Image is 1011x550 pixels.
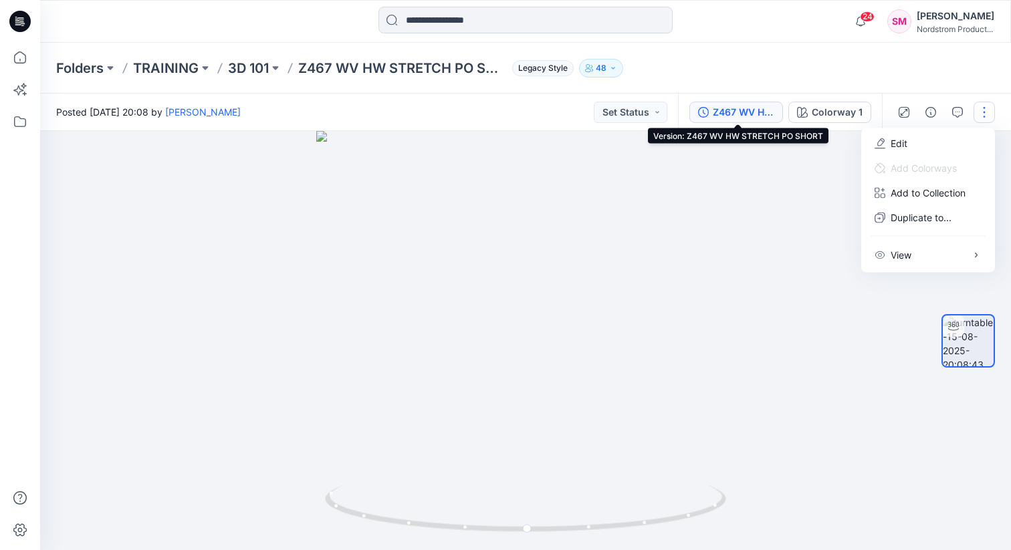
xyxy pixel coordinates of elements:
div: SM [887,9,911,33]
button: Details [920,102,941,123]
span: 24 [860,11,875,22]
span: Legacy Style [512,60,574,76]
div: Nordstrom Product... [917,24,994,34]
button: Z467 WV HW STRETCH PO SHORT [689,102,783,123]
a: 3D 101 [228,59,269,78]
img: turntable-15-08-2025-20:08:43 [943,315,994,366]
button: Legacy Style [507,59,574,78]
p: Add to Collection [891,186,966,200]
a: TRAINING [133,59,199,78]
p: 48 [596,61,606,76]
p: View [891,248,911,262]
p: Duplicate to... [891,211,951,225]
button: Colorway 1 [788,102,871,123]
p: Z467 WV HW STRETCH PO SHORT [298,59,507,78]
a: Folders [56,59,104,78]
div: Z467 WV HW STRETCH PO SHORT [713,105,774,120]
button: 48 [579,59,623,78]
div: Colorway 1 [812,105,863,120]
div: [PERSON_NAME] [917,8,994,24]
span: Posted [DATE] 20:08 by [56,105,241,119]
a: Edit [891,136,907,150]
a: [PERSON_NAME] [165,106,241,118]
